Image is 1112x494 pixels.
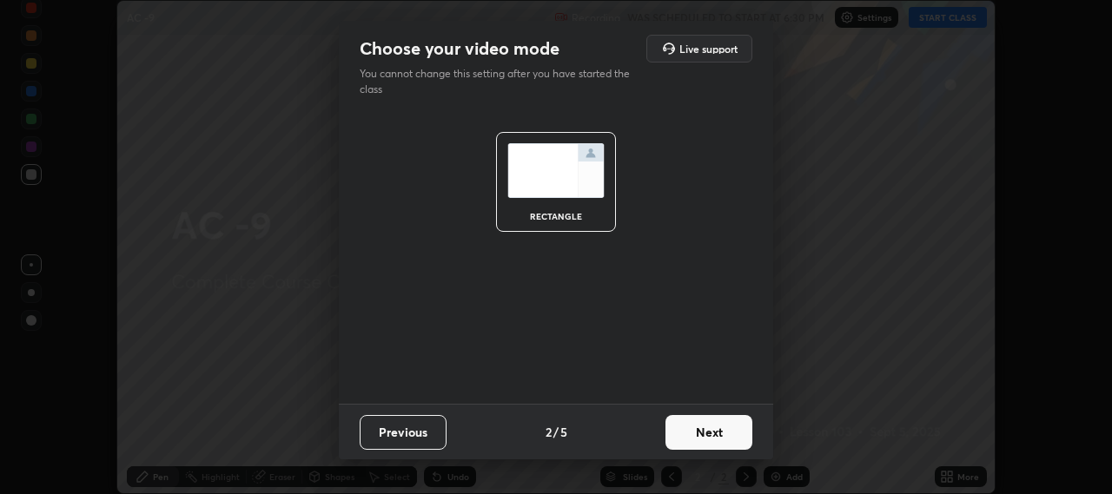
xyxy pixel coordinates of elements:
[360,66,641,97] p: You cannot change this setting after you have started the class
[679,43,738,54] h5: Live support
[560,423,567,441] h4: 5
[546,423,552,441] h4: 2
[521,212,591,221] div: rectangle
[665,415,752,450] button: Next
[507,143,605,198] img: normalScreenIcon.ae25ed63.svg
[553,423,559,441] h4: /
[360,415,447,450] button: Previous
[360,37,559,60] h2: Choose your video mode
